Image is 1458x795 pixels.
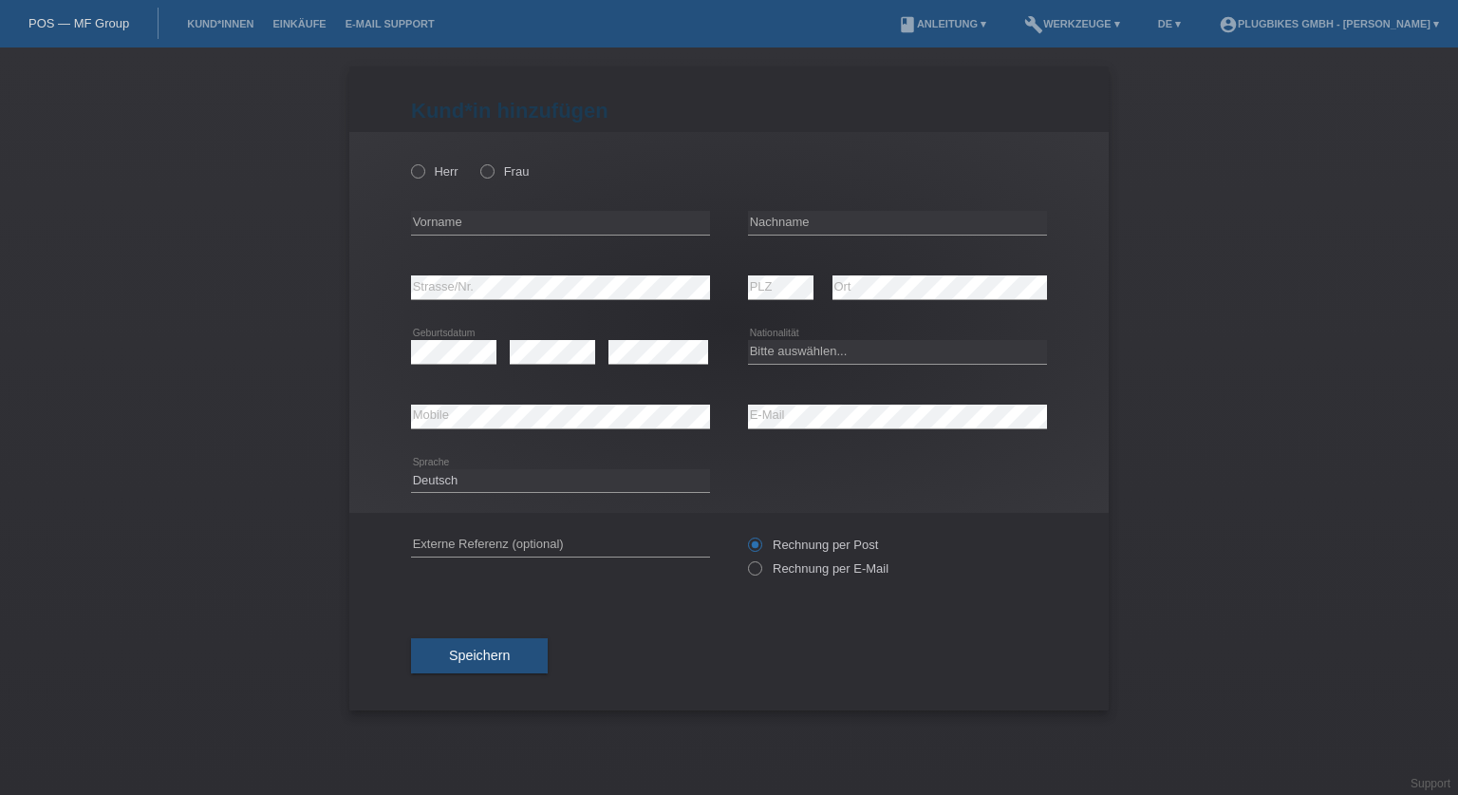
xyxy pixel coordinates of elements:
i: build [1024,15,1043,34]
label: Rechnung per Post [748,538,878,552]
a: DE ▾ [1149,18,1190,29]
a: buildWerkzeuge ▾ [1015,18,1130,29]
a: Einkäufe [263,18,335,29]
a: POS — MF Group [28,16,129,30]
a: bookAnleitung ▾ [888,18,996,29]
input: Herr [411,164,423,177]
a: account_circlePlugBikes GmbH - [PERSON_NAME] ▾ [1209,18,1449,29]
i: book [898,15,917,34]
a: E-Mail Support [336,18,444,29]
label: Frau [480,164,529,179]
label: Rechnung per E-Mail [748,561,888,576]
i: account_circle [1219,15,1238,34]
button: Speichern [411,638,548,674]
span: Speichern [449,648,510,663]
label: Herr [411,164,458,179]
input: Rechnung per Post [748,538,760,561]
h1: Kund*in hinzufügen [411,99,1047,123]
a: Kund*innen [178,18,263,29]
input: Rechnung per E-Mail [748,561,760,585]
a: Support [1411,777,1450,790]
input: Frau [480,164,493,177]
